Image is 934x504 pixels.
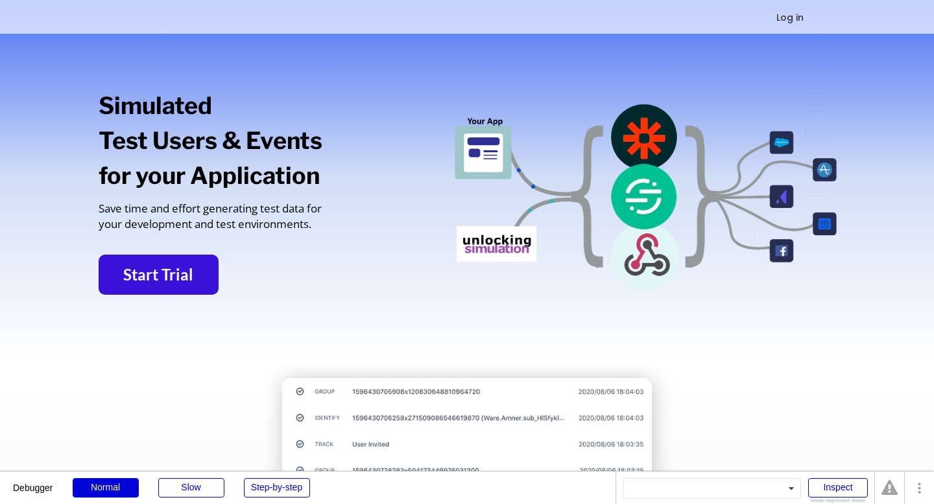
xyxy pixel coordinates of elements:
[244,478,310,498] div: Step-by-step
[752,9,828,25] button: Log in
[808,498,868,503] div: Show responsive boxes
[808,478,868,498] div: Inspect
[99,255,219,295] button: Start Trial
[158,478,224,498] div: Slow
[13,472,53,492] div: Debugger
[73,478,139,498] div: Normal
[99,88,437,193] div: Simulated Test Users & Events for your Application
[99,201,347,232] div: Save time and effort generating test data for your development and test environments.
